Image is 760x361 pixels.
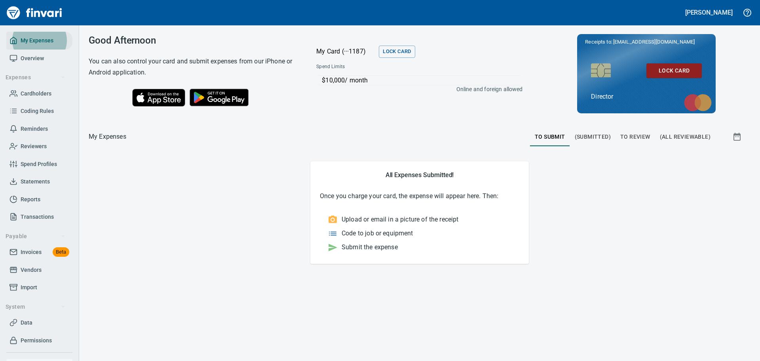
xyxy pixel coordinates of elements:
img: Get it on Google Play [185,84,253,111]
a: Cardholders [6,85,72,103]
span: Payable [6,231,65,241]
p: Upload or email in a picture of the receipt [342,215,458,224]
span: Statements [21,177,50,187]
span: Permissions [21,336,52,346]
a: Spend Profiles [6,155,72,173]
span: Lock Card [383,47,411,56]
span: Cardholders [21,89,51,99]
nav: breadcrumb [89,132,126,141]
button: Payable [2,229,68,244]
button: Lock Card [379,46,415,58]
span: Coding Rules [21,106,54,116]
span: Import [21,283,37,292]
span: Vendors [21,265,42,275]
span: Lock Card [653,66,695,76]
h3: Good Afternoon [89,35,296,46]
span: Reminders [21,124,48,134]
a: Permissions [6,332,72,350]
img: mastercard.svg [680,90,716,115]
span: To Review [620,132,650,142]
a: Coding Rules [6,102,72,120]
span: To Submit [535,132,565,142]
span: Spend Limits [316,63,433,71]
a: Import [6,279,72,296]
h6: You can also control your card and submit expenses from our iPhone or Android application. [89,56,296,78]
span: Data [21,318,32,328]
span: Expenses [6,73,65,82]
span: My Expenses [21,36,53,46]
span: [EMAIL_ADDRESS][DOMAIN_NAME] [612,38,695,46]
p: My Expenses [89,132,126,141]
button: Expenses [2,70,68,85]
img: Finvari [5,3,64,22]
h5: [PERSON_NAME] [685,8,733,17]
a: My Expenses [6,32,72,50]
button: [PERSON_NAME] [683,6,735,19]
a: Overview [6,50,72,67]
span: (Submitted) [575,132,611,142]
p: Once you charge your card, the expense will appear here. Then: [320,191,519,201]
a: Transactions [6,208,72,226]
span: Overview [21,53,44,63]
p: Online and foreign allowed [310,85,522,93]
a: Data [6,314,72,332]
button: Show transactions within a particular date range [725,127,750,146]
button: Lock Card [646,63,702,78]
p: My Card (···1187) [316,47,376,56]
a: Vendors [6,261,72,279]
span: Transactions [21,212,54,222]
span: Reviewers [21,141,47,151]
a: Statements [6,173,72,191]
span: Reports [21,195,40,204]
p: $10,000 / month [322,76,520,85]
a: InvoicesBeta [6,243,72,261]
button: System [2,300,68,314]
p: Code to job or equipment [342,229,413,238]
h5: All Expenses Submitted! [320,171,519,179]
a: Reports [6,191,72,208]
span: Spend Profiles [21,159,57,169]
p: Director [591,92,702,101]
span: System [6,302,65,312]
span: Beta [53,248,69,257]
p: Submit the expense [342,243,398,252]
a: Reviewers [6,138,72,155]
span: (All Reviewable) [660,132,711,142]
img: Download on the App Store [132,89,185,107]
a: Reminders [6,120,72,138]
p: Receipts to: [585,38,708,46]
span: Invoices [21,247,42,257]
